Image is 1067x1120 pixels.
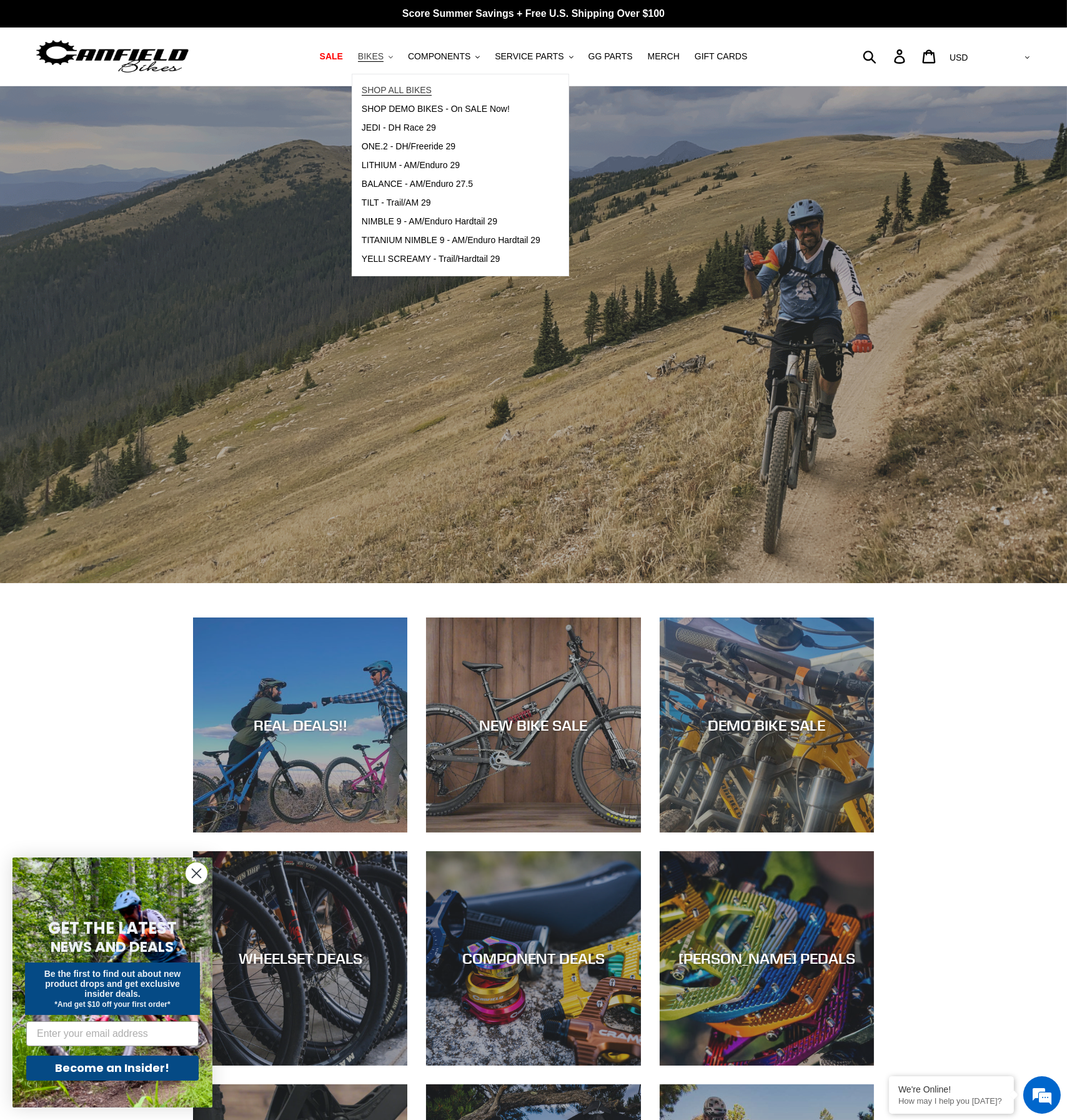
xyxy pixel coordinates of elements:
[54,1000,170,1009] span: *And get $10 off your first order*
[186,862,207,884] button: Close dialog
[426,716,640,734] div: NEW BIKE SALE
[660,851,874,1066] a: [PERSON_NAME] PEDALS
[660,716,874,734] div: DEMO BIKE SALE
[352,231,550,250] a: TITANIUM NIMBLE 9 - AM/Enduro Hardtail 29
[660,617,874,832] a: DEMO BIKE SALE
[362,141,455,152] span: ONE.2 - DH/Freeride 29
[193,851,407,1066] a: WHEELSET DEALS
[648,51,680,62] span: MERCH
[362,197,431,208] span: TILT - Trail/AM 29
[352,250,550,269] a: YELLI SCREAMY - Trail/Hardtail 29
[582,48,639,65] a: GG PARTS
[426,617,640,832] a: NEW BIKE SALE
[48,917,177,939] span: GET THE LATEST
[34,37,191,76] img: Canfield Bikes
[352,156,550,175] a: LITHIUM - AM/Enduro 29
[193,716,407,734] div: REAL DEALS!!
[362,235,540,246] span: TITANIUM NIMBLE 9 - AM/Enduro Hardtail 29
[352,194,550,212] a: TILT - Trail/AM 29
[26,1021,199,1046] input: Enter your email address
[642,48,686,65] a: MERCH
[402,48,486,65] button: COMPONENTS
[695,51,748,62] span: GIFT CARDS
[193,949,407,967] div: WHEELSET DEALS
[358,51,384,62] span: BIKES
[362,254,500,264] span: YELLI SCREAMY - Trail/Hardtail 29
[352,212,550,231] a: NIMBLE 9 - AM/Enduro Hardtail 29
[362,160,460,171] span: LITHIUM - AM/Enduro 29
[352,119,550,137] a: JEDI - DH Race 29
[51,937,174,957] span: NEWS AND DEALS
[193,617,407,832] a: REAL DEALS!!
[870,42,901,70] input: Search
[898,1084,1005,1094] div: We're Online!
[898,1096,1005,1106] p: How may I help you today?
[489,48,579,65] button: SERVICE PARTS
[426,949,640,967] div: COMPONENT DEALS
[660,949,874,967] div: [PERSON_NAME] PEDALS
[362,104,510,114] span: SHOP DEMO BIKES - On SALE Now!
[320,51,343,62] span: SALE
[426,851,640,1066] a: COMPONENT DEALS
[314,48,349,65] a: SALE
[352,175,550,194] a: BALANCE - AM/Enduro 27.5
[352,48,399,65] button: BIKES
[26,1056,199,1081] button: Become an Insider!
[362,122,436,133] span: JEDI - DH Race 29
[352,81,550,100] a: SHOP ALL BIKES
[408,51,470,62] span: COMPONENTS
[352,137,550,156] a: ONE.2 - DH/Freeride 29
[352,100,550,119] a: SHOP DEMO BIKES - On SALE Now!
[362,216,497,227] span: NIMBLE 9 - AM/Enduro Hardtail 29
[588,51,633,62] span: GG PARTS
[362,179,473,189] span: BALANCE - AM/Enduro 27.5
[495,51,563,62] span: SERVICE PARTS
[44,969,181,999] span: Be the first to find out about new product drops and get exclusive insider deals.
[688,48,754,65] a: GIFT CARDS
[362,85,432,96] span: SHOP ALL BIKES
